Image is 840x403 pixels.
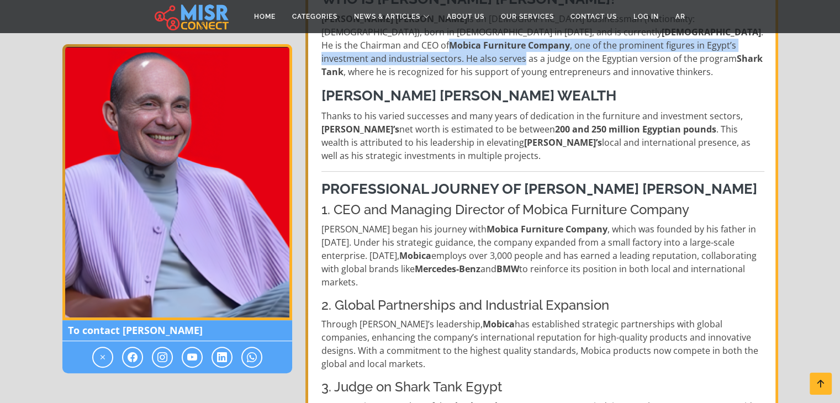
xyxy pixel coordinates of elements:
[284,6,346,27] a: Categories
[415,263,480,275] strong: Mercedes-Benz
[62,44,292,320] img: Mohamed Farouk
[399,250,431,262] strong: Mobica
[562,6,625,27] a: Contact Us
[483,318,515,330] strong: Mobica
[354,12,420,22] span: News & Articles
[667,6,694,27] a: AR
[321,12,764,78] p: is an [DEMOGRAPHIC_DATA] businessman (Nationality: [DEMOGRAPHIC_DATA]), born in [DEMOGRAPHIC_DATA...
[155,3,229,30] img: main.misr_connect
[493,6,562,27] a: Our Services
[321,109,764,162] p: Thanks to his varied successes and many years of dedication in the furniture and investment secto...
[346,6,439,27] a: News & Articles
[321,181,764,198] h3: Professional Journey of [PERSON_NAME] [PERSON_NAME]
[321,87,764,104] h3: [PERSON_NAME] [PERSON_NAME] Wealth
[439,6,493,27] a: About Us
[246,6,284,27] a: Home
[321,123,399,135] strong: [PERSON_NAME]’s
[62,320,292,341] span: To contact [PERSON_NAME]
[449,39,570,51] strong: Mobica Furniture Company
[321,222,764,289] p: [PERSON_NAME] began his journey with , which was founded by his father in [DATE]. Under his strat...
[524,136,602,149] strong: [PERSON_NAME]’s
[321,298,764,314] h4: 2. Global Partnerships and Industrial Expansion
[496,263,519,275] strong: BMW
[555,123,716,135] strong: 200 and 250 million Egyptian pounds
[321,317,764,370] p: Through [PERSON_NAME]’s leadership, has established strategic partnerships with global companies,...
[487,223,607,235] strong: Mobica Furniture Company
[321,202,764,218] h4: 1. CEO and Managing Director of Mobica Furniture Company
[321,52,763,78] strong: Shark Tank
[625,6,667,27] a: Log in
[321,379,764,395] h4: 3. Judge on Shark Tank Egypt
